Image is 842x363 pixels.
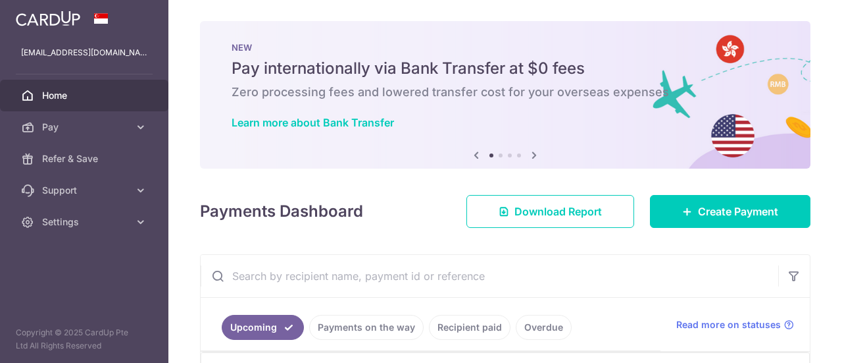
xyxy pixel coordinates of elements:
[232,58,779,79] h5: Pay internationally via Bank Transfer at $0 fees
[201,255,778,297] input: Search by recipient name, payment id or reference
[42,152,129,165] span: Refer & Save
[514,204,602,219] span: Download Report
[21,46,147,59] p: [EMAIL_ADDRESS][DOMAIN_NAME]
[232,42,779,53] p: NEW
[429,315,510,340] a: Recipient paid
[698,204,778,219] span: Create Payment
[42,215,129,229] span: Settings
[200,200,363,223] h4: Payments Dashboard
[309,315,424,340] a: Payments on the way
[676,318,781,331] span: Read more on statuses
[758,323,829,356] iframe: Opens a widget where you can find more information
[42,121,129,134] span: Pay
[42,184,129,197] span: Support
[42,89,129,102] span: Home
[466,195,634,228] a: Download Report
[200,21,810,169] img: Bank transfer banner
[676,318,794,331] a: Read more on statuses
[232,116,394,129] a: Learn more about Bank Transfer
[222,315,304,340] a: Upcoming
[232,84,779,100] h6: Zero processing fees and lowered transfer cost for your overseas expenses
[16,11,80,26] img: CardUp
[650,195,810,228] a: Create Payment
[516,315,572,340] a: Overdue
